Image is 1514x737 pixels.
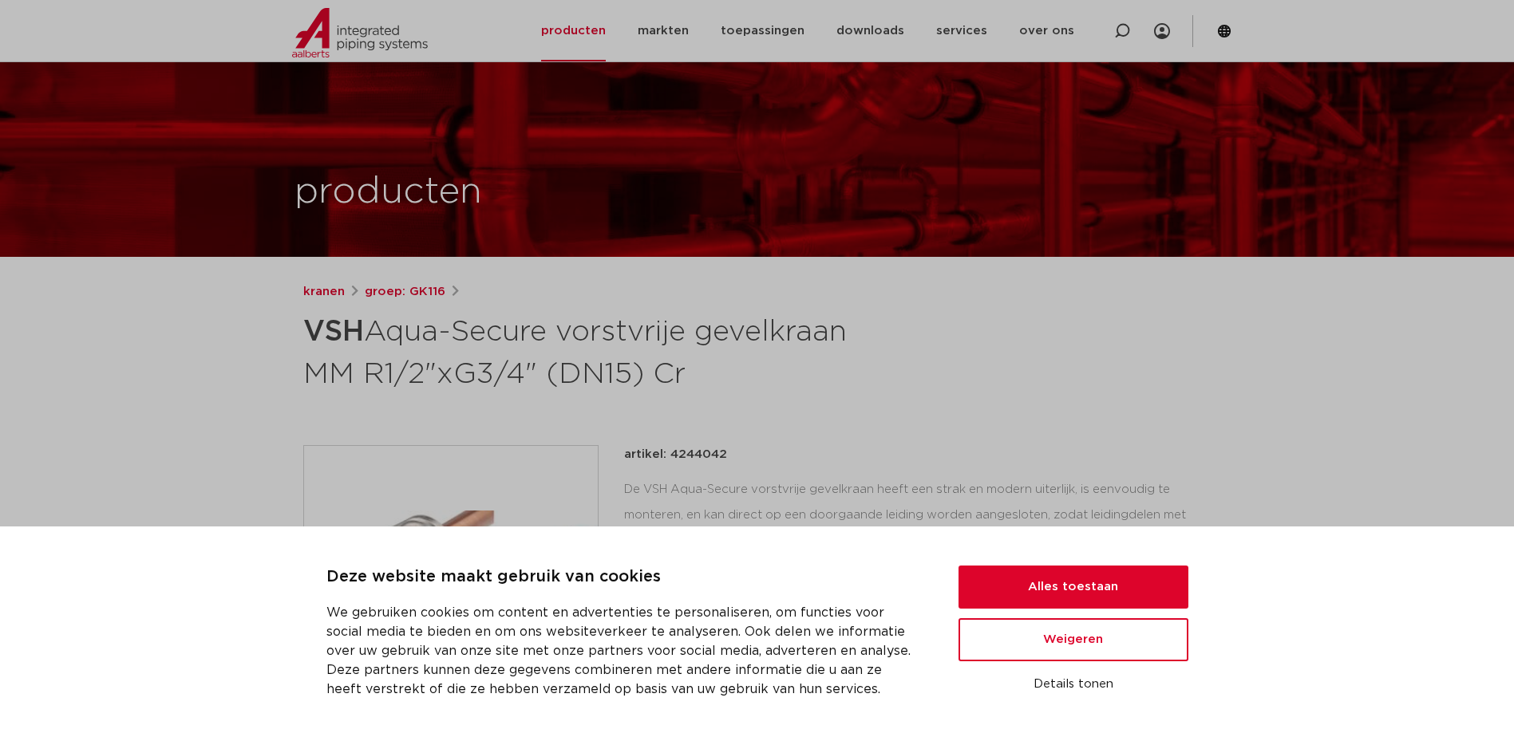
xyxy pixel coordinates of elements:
button: Weigeren [959,618,1188,661]
a: groep: GK116 [365,282,445,301]
p: artikel: 4244042 [624,445,727,464]
button: Details tonen [959,671,1188,698]
div: De VSH Aqua-Secure vorstvrije gevelkraan heeft een strak en modern uiterlijk, is eenvoudig te mon... [624,477,1212,636]
p: Deze website maakt gebruik van cookies [326,565,920,590]
h1: producten [294,167,482,218]
p: We gebruiken cookies om content en advertenties te personaliseren, om functies voor social media ... [326,603,920,699]
button: Alles toestaan [959,566,1188,609]
h1: Aqua-Secure vorstvrije gevelkraan MM R1/2"xG3/4" (DN15) Cr [303,308,903,394]
strong: VSH [303,317,364,346]
a: kranen [303,282,345,301]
